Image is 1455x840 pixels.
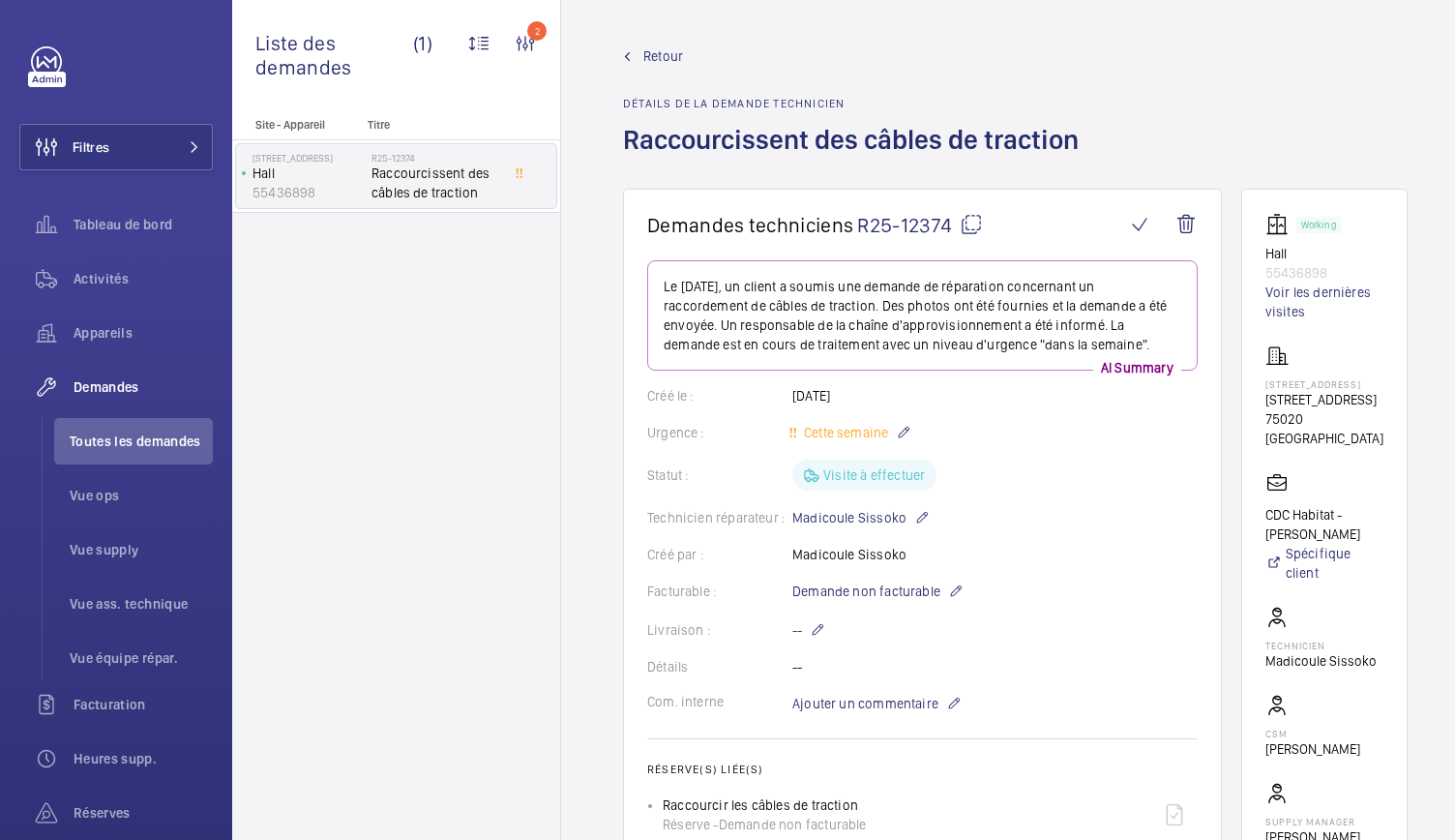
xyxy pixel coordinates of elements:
[74,377,213,397] span: Demandes
[647,763,1198,776] h2: Réserve(s) liée(s)
[371,152,499,164] h2: R25-12374
[19,124,213,170] button: Filtres
[1265,816,1383,827] p: Supply manager
[792,694,938,713] span: Ajouter un commentaire
[1265,244,1383,263] p: Hall
[1265,640,1377,651] p: Technicien
[1265,739,1360,759] p: [PERSON_NAME]
[1265,544,1383,583] a: Spécifique client
[623,97,1090,110] h2: Détails de la demande technicien
[623,122,1090,189] h1: Raccourcissent des câbles de traction
[74,215,213,234] span: Tableau de bord
[74,323,213,343] span: Appareils
[663,815,719,834] span: Réserve -
[70,432,213,451] span: Toutes les demandes
[252,183,364,202] p: 55436898
[74,269,213,288] span: Activités
[792,506,930,529] p: Madicoule Sissoko
[74,695,213,714] span: Facturation
[232,118,360,132] p: Site - Appareil
[647,213,853,237] span: Demandes techniciens
[368,118,495,132] p: Titre
[1265,651,1377,671] p: Madicoule Sissoko
[70,648,213,668] span: Vue équipe répar.
[792,618,825,642] p: --
[664,277,1181,354] p: Le [DATE], un client a soumis une demande de réparation concernant un raccordement de câbles de t...
[74,803,213,823] span: Réserves
[1093,358,1181,377] p: AI Summary
[1265,505,1383,544] p: CDC Habitat - [PERSON_NAME]
[255,31,413,79] span: Liste des demandes
[1301,222,1336,228] p: Working
[719,815,867,834] span: Demande non facturable
[70,486,213,505] span: Vue ops
[1265,283,1383,321] a: Voir les dernières visites
[1265,263,1383,283] p: 55436898
[371,164,499,202] span: Raccourcissent des câbles de traction
[1265,378,1383,390] p: [STREET_ADDRESS]
[643,46,683,66] span: Retour
[252,152,364,164] p: [STREET_ADDRESS]
[1265,213,1296,236] img: elevator.svg
[792,582,940,601] span: Demande non facturable
[74,749,213,768] span: Heures supp.
[1265,390,1383,409] p: [STREET_ADDRESS]
[1265,409,1383,448] p: 75020 [GEOGRAPHIC_DATA]
[70,594,213,614] span: Vue ass. technique
[857,213,983,237] span: R25-12374
[252,164,364,183] p: Hall
[70,540,213,559] span: Vue supply
[73,137,109,157] span: Filtres
[800,425,888,440] span: Cette semaine
[1265,728,1360,739] p: CSM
